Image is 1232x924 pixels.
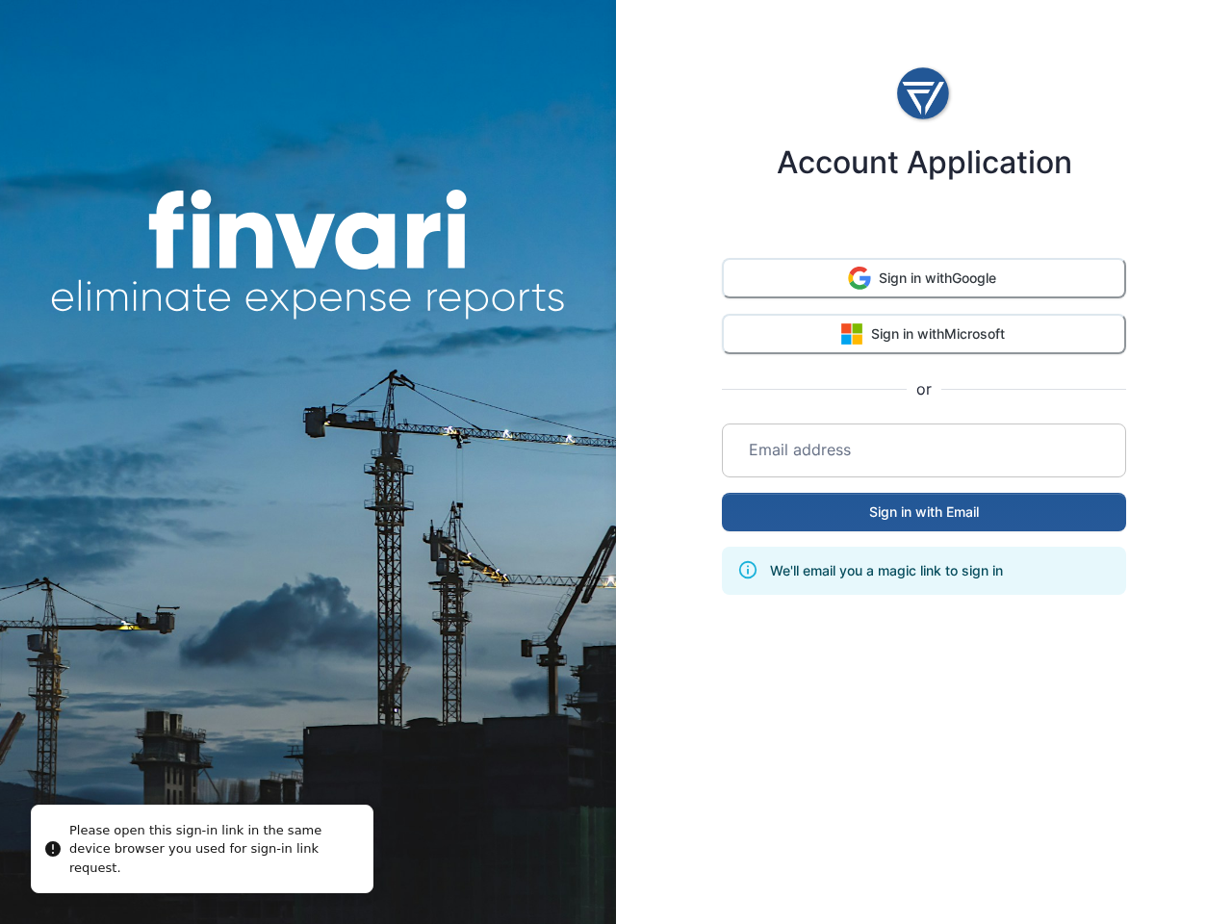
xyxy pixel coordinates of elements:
[69,821,357,878] div: Please open this sign-in link in the same device browser you used for sign-in link request.
[50,190,566,321] img: finvari headline
[770,552,1003,589] div: We'll email you a magic link to sign in
[895,60,953,129] img: logo
[722,314,1126,354] button: Sign in withMicrosoft
[907,377,940,400] span: or
[777,144,1072,181] h4: Account Application
[722,258,1126,298] button: Sign in withGoogle
[722,493,1126,531] button: Sign in with Email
